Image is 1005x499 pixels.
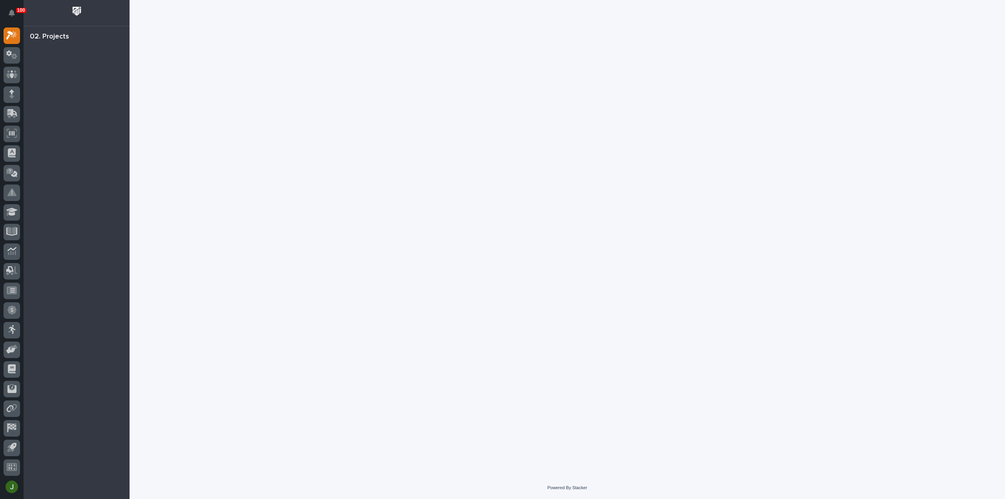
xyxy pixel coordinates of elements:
div: 02. Projects [30,33,69,41]
p: 100 [17,7,25,13]
a: Powered By Stacker [547,485,587,490]
button: users-avatar [4,479,20,495]
button: Notifications [4,5,20,21]
img: Workspace Logo [69,4,84,18]
div: Notifications100 [10,9,20,22]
